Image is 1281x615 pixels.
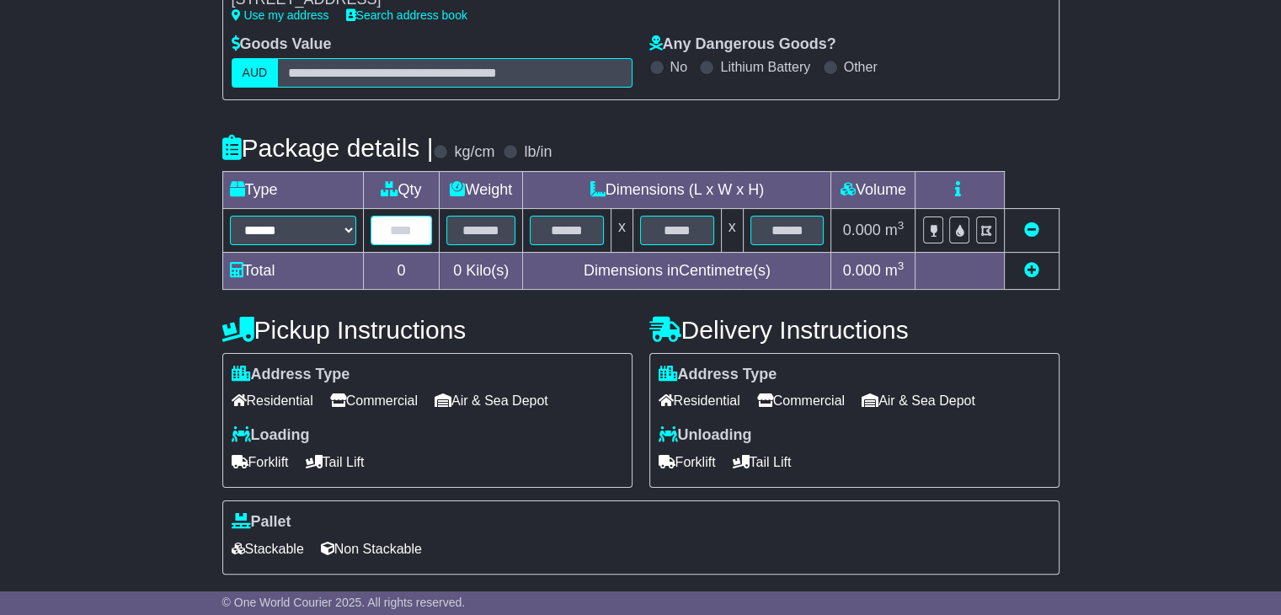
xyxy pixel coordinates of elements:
[232,449,289,475] span: Forklift
[232,8,329,22] a: Use my address
[720,59,810,75] label: Lithium Battery
[435,388,548,414] span: Air & Sea Depot
[721,208,743,252] td: x
[523,171,831,208] td: Dimensions (L x W x H)
[363,252,440,289] td: 0
[306,449,365,475] span: Tail Lift
[232,35,332,54] label: Goods Value
[524,143,552,162] label: lb/in
[670,59,687,75] label: No
[363,171,440,208] td: Qty
[232,58,279,88] label: AUD
[885,262,905,279] span: m
[330,388,418,414] span: Commercial
[222,252,363,289] td: Total
[232,536,304,562] span: Stackable
[843,262,881,279] span: 0.000
[1024,262,1039,279] a: Add new item
[649,316,1059,344] h4: Delivery Instructions
[440,252,523,289] td: Kilo(s)
[232,366,350,384] label: Address Type
[659,366,777,384] label: Address Type
[321,536,422,562] span: Non Stackable
[611,208,632,252] td: x
[659,426,752,445] label: Unloading
[831,171,915,208] td: Volume
[222,316,632,344] h4: Pickup Instructions
[453,262,462,279] span: 0
[733,449,792,475] span: Tail Lift
[232,388,313,414] span: Residential
[898,259,905,272] sup: 3
[885,222,905,238] span: m
[232,426,310,445] label: Loading
[898,219,905,232] sup: 3
[232,513,291,532] label: Pallet
[844,59,878,75] label: Other
[659,388,740,414] span: Residential
[222,596,466,609] span: © One World Courier 2025. All rights reserved.
[454,143,494,162] label: kg/cm
[523,252,831,289] td: Dimensions in Centimetre(s)
[862,388,975,414] span: Air & Sea Depot
[222,171,363,208] td: Type
[1024,222,1039,238] a: Remove this item
[346,8,467,22] a: Search address book
[659,449,716,475] span: Forklift
[222,134,434,162] h4: Package details |
[843,222,881,238] span: 0.000
[649,35,836,54] label: Any Dangerous Goods?
[757,388,845,414] span: Commercial
[440,171,523,208] td: Weight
